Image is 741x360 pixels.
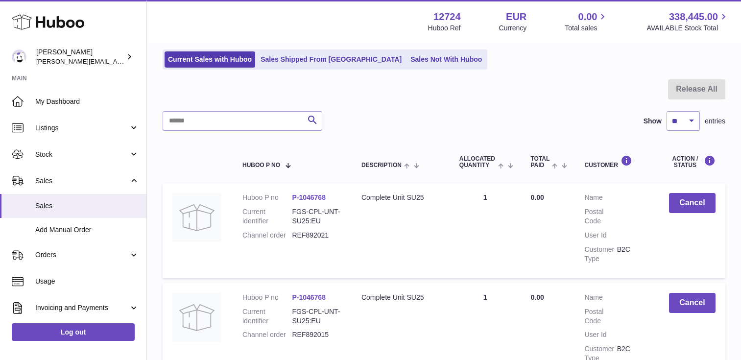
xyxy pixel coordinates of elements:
[35,250,129,260] span: Orders
[499,24,527,33] div: Currency
[669,10,718,24] span: 338,445.00
[12,323,135,341] a: Log out
[530,156,550,168] span: Total paid
[361,162,402,168] span: Description
[705,117,725,126] span: entries
[35,150,129,159] span: Stock
[584,245,617,264] dt: Customer Type
[584,193,617,202] dt: Name
[242,293,292,302] dt: Huboo P no
[292,307,341,326] dd: FGS-CPL-UNT-SU25:EU
[36,48,124,66] div: [PERSON_NAME]
[292,207,341,226] dd: FGS-CPL-UNT-SU25:EU
[35,303,129,312] span: Invoicing and Payments
[12,49,26,64] img: sebastian@ffern.co
[669,193,716,213] button: Cancel
[172,193,221,242] img: no-photo.jpg
[646,24,729,33] span: AVAILABLE Stock Total
[578,10,598,24] span: 0.00
[644,117,662,126] label: Show
[242,207,292,226] dt: Current identifier
[242,231,292,240] dt: Channel order
[669,155,716,168] div: Action / Status
[584,307,617,326] dt: Postal Code
[242,193,292,202] dt: Huboo P no
[172,293,221,342] img: no-photo.jpg
[584,207,617,226] dt: Postal Code
[35,97,139,106] span: My Dashboard
[242,162,280,168] span: Huboo P no
[584,330,617,339] dt: User Id
[506,10,526,24] strong: EUR
[530,193,544,201] span: 0.00
[459,156,496,168] span: ALLOCATED Quantity
[35,176,129,186] span: Sales
[35,201,139,211] span: Sales
[292,293,326,301] a: P-1046768
[450,183,521,278] td: 1
[646,10,729,33] a: 338,445.00 AVAILABLE Stock Total
[584,293,617,302] dt: Name
[36,57,196,65] span: [PERSON_NAME][EMAIL_ADDRESS][DOMAIN_NAME]
[242,307,292,326] dt: Current identifier
[361,193,440,202] div: Complete Unit SU25
[530,293,544,301] span: 0.00
[257,51,405,68] a: Sales Shipped From [GEOGRAPHIC_DATA]
[361,293,440,302] div: Complete Unit SU25
[35,277,139,286] span: Usage
[584,231,617,240] dt: User Id
[584,155,649,168] div: Customer
[407,51,485,68] a: Sales Not With Huboo
[292,330,341,339] dd: REF892015
[433,10,461,24] strong: 12724
[617,245,649,264] dd: B2C
[35,225,139,235] span: Add Manual Order
[35,123,129,133] span: Listings
[565,24,608,33] span: Total sales
[292,231,341,240] dd: REF892021
[242,330,292,339] dt: Channel order
[565,10,608,33] a: 0.00 Total sales
[165,51,255,68] a: Current Sales with Huboo
[428,24,461,33] div: Huboo Ref
[669,293,716,313] button: Cancel
[292,193,326,201] a: P-1046768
